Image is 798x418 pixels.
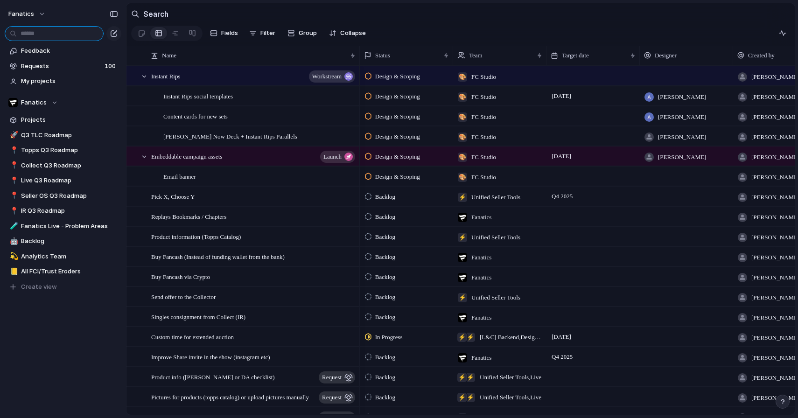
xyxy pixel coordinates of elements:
[471,233,520,242] span: Unified Seller Tools
[471,132,496,142] span: FC Studio
[375,272,395,282] span: Backlog
[21,146,118,155] span: Topps Q3 Roadmap
[21,191,118,201] span: Seller OS Q3 Roadmap
[5,96,121,110] button: Fanatics
[5,204,121,218] a: 📍IR Q3 Roadmap
[21,131,118,140] span: Q3 TLC Roadmap
[471,353,491,362] span: Fanatics
[21,77,118,86] span: My projects
[5,189,121,203] div: 📍Seller OS Q3 Roadmap
[322,391,342,404] span: request
[151,251,285,262] span: Buy Fancash (Instead of funding wallet from the bank)
[375,252,395,262] span: Backlog
[466,333,475,342] div: ⚡
[466,373,475,382] div: ⚡
[245,26,279,41] button: Filter
[458,193,467,202] div: ⚡
[8,131,18,140] button: 🚀
[151,231,241,242] span: Product information (Topps Catalog)
[375,313,395,322] span: Backlog
[10,251,16,262] div: 💫
[8,146,18,155] button: 📍
[5,44,121,58] a: Feedback
[457,333,467,342] div: ⚡
[655,51,677,60] span: Designer
[8,206,18,216] button: 📍
[299,28,317,38] span: Group
[471,72,496,82] span: FC Studio
[309,70,355,83] button: workstream
[5,250,121,264] a: 💫Analytics Team
[10,160,16,171] div: 📍
[5,143,121,157] div: 📍Topps Q3 Roadmap
[549,91,574,102] span: [DATE]
[21,98,47,107] span: Fanatics
[471,213,491,222] span: Fanatics
[10,206,16,216] div: 📍
[658,132,706,142] span: [PERSON_NAME]
[375,112,420,121] span: Design & Scoping
[8,161,18,170] button: 📍
[143,8,168,20] h2: Search
[5,174,121,188] a: 📍Live Q3 Roadmap
[21,267,118,276] span: All FCI/Trust Eroders
[21,206,118,216] span: IR Q3 Roadmap
[151,70,180,81] span: Instant Rips
[562,51,589,60] span: Target date
[5,113,121,127] a: Projects
[458,112,467,122] div: 🎨
[151,351,270,362] span: Improve Share invite in the show (instagram etc)
[375,353,395,362] span: Backlog
[748,51,775,60] span: Created by
[375,232,395,242] span: Backlog
[471,313,491,322] span: Fanatics
[323,150,342,163] span: launch
[21,62,102,71] span: Requests
[458,153,467,162] div: 🎨
[151,151,222,161] span: Embeddable campaign assets
[549,191,575,202] span: Q4 2025
[5,265,121,279] div: 📒All FCI/Trust Eroders
[320,151,355,163] button: launch
[10,221,16,231] div: 🧪
[10,236,16,247] div: 🤖
[658,153,706,162] span: [PERSON_NAME]
[151,391,309,402] span: Pictures for products (topps catalog) or upload pictures manually
[10,190,16,201] div: 📍
[151,271,210,282] span: Buy Fancash via Crypto
[375,333,403,342] span: In Progress
[163,171,196,181] span: Email banner
[221,28,238,38] span: Fields
[151,291,216,302] span: Send offer to the Collector
[21,237,118,246] span: Backlog
[10,175,16,186] div: 📍
[5,159,121,173] a: 📍Collect Q3 Roadmap
[8,222,18,231] button: 🧪
[21,115,118,125] span: Projects
[5,74,121,88] a: My projects
[457,373,467,382] div: ⚡
[162,51,176,60] span: Name
[8,267,18,276] button: 📒
[658,92,706,102] span: [PERSON_NAME]
[21,46,118,56] span: Feedback
[21,176,118,185] span: Live Q3 Roadmap
[151,191,195,202] span: Pick X, Choose Y
[5,128,121,142] a: 🚀Q3 TLC Roadmap
[471,193,520,202] span: Unified Seller Tools
[322,371,342,384] span: request
[471,92,496,102] span: FC Studio
[471,173,496,182] span: FC Studio
[5,234,121,248] a: 🤖Backlog
[105,62,118,71] span: 100
[549,331,574,342] span: [DATE]
[375,92,420,101] span: Design & Scoping
[375,51,390,60] span: Status
[458,72,467,82] div: 🎨
[480,333,542,342] span: [L&C] Backend , Design Team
